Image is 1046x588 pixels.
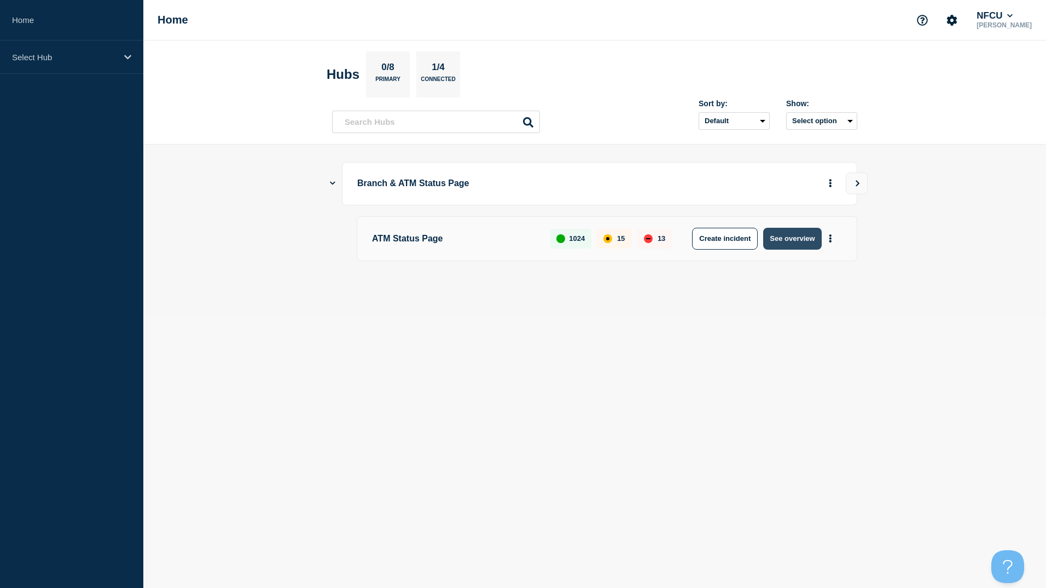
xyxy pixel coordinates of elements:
button: Show Connected Hubs [330,180,335,188]
div: up [556,234,565,243]
button: View [846,172,868,194]
h2: Hubs [327,67,359,82]
p: 15 [617,234,625,243]
div: Show: [786,99,857,108]
h1: Home [158,14,188,26]
button: NFCU [974,10,1015,21]
select: Sort by [699,112,770,130]
p: Select Hub [12,53,117,62]
input: Search Hubs [332,111,540,133]
button: Account settings [940,9,963,32]
div: Sort by: [699,99,770,108]
button: Create incident [692,228,758,250]
p: 1/4 [428,62,449,76]
p: 13 [658,234,665,243]
button: More actions [823,174,838,194]
p: Primary [375,76,400,88]
button: See overview [763,228,821,250]
button: More actions [823,228,838,249]
p: 0/8 [377,62,399,76]
p: 1024 [569,234,585,243]
div: down [644,234,653,243]
button: Select option [786,112,857,130]
p: Connected [421,76,455,88]
button: Support [911,9,934,32]
div: affected [603,234,612,243]
p: ATM Status Page [372,228,538,250]
p: Branch & ATM Status Page [357,174,660,194]
iframe: Help Scout Beacon - Open [991,550,1024,583]
p: [PERSON_NAME] [974,21,1034,29]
